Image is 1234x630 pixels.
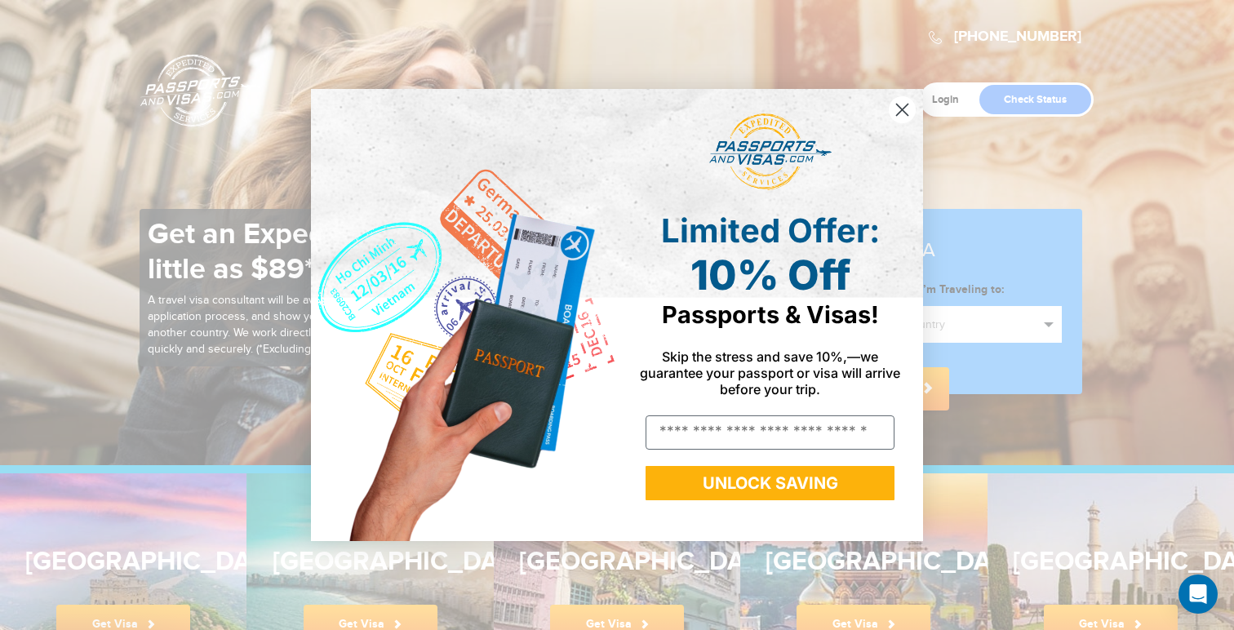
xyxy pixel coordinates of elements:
[646,466,894,500] button: UNLOCK SAVING
[1179,575,1218,614] div: Open Intercom Messenger
[690,251,850,299] span: 10% Off
[888,95,917,124] button: Close dialog
[661,211,880,251] span: Limited Offer:
[311,89,617,540] img: de9cda0d-0715-46ca-9a25-073762a91ba7.png
[662,300,879,329] span: Passports & Visas!
[709,113,832,190] img: passports and visas
[640,348,900,397] span: Skip the stress and save 10%,—we guarantee your passport or visa will arrive before your trip.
